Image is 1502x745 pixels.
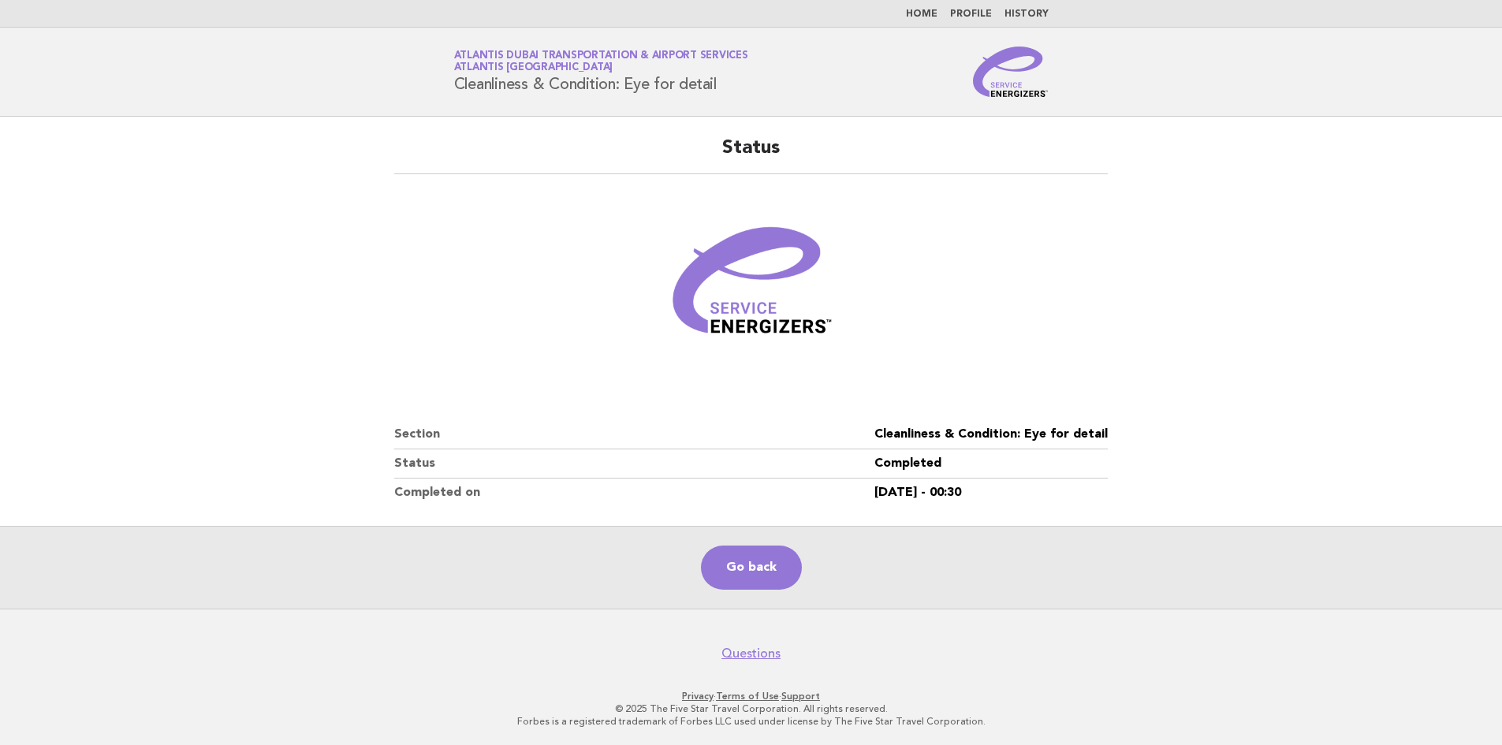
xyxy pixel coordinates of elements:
h1: Cleanliness & Condition: Eye for detail [454,51,748,92]
dd: Cleanliness & Condition: Eye for detail [874,420,1108,449]
a: Support [781,691,820,702]
dd: [DATE] - 00:30 [874,479,1108,507]
a: History [1004,9,1049,19]
p: Forbes is a registered trademark of Forbes LLC used under license by The Five Star Travel Corpora... [269,715,1234,728]
p: © 2025 The Five Star Travel Corporation. All rights reserved. [269,702,1234,715]
a: Terms of Use [716,691,779,702]
span: Atlantis [GEOGRAPHIC_DATA] [454,63,613,73]
a: Profile [950,9,992,19]
img: Verified [657,193,846,382]
dd: Completed [874,449,1108,479]
h2: Status [394,136,1108,174]
img: Service Energizers [973,47,1049,97]
a: Go back [701,546,802,590]
dt: Status [394,449,874,479]
p: · · [269,690,1234,702]
dt: Completed on [394,479,874,507]
a: Privacy [682,691,714,702]
dt: Section [394,420,874,449]
a: Home [906,9,937,19]
a: Atlantis Dubai Transportation & Airport ServicesAtlantis [GEOGRAPHIC_DATA] [454,50,748,73]
a: Questions [721,646,781,661]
